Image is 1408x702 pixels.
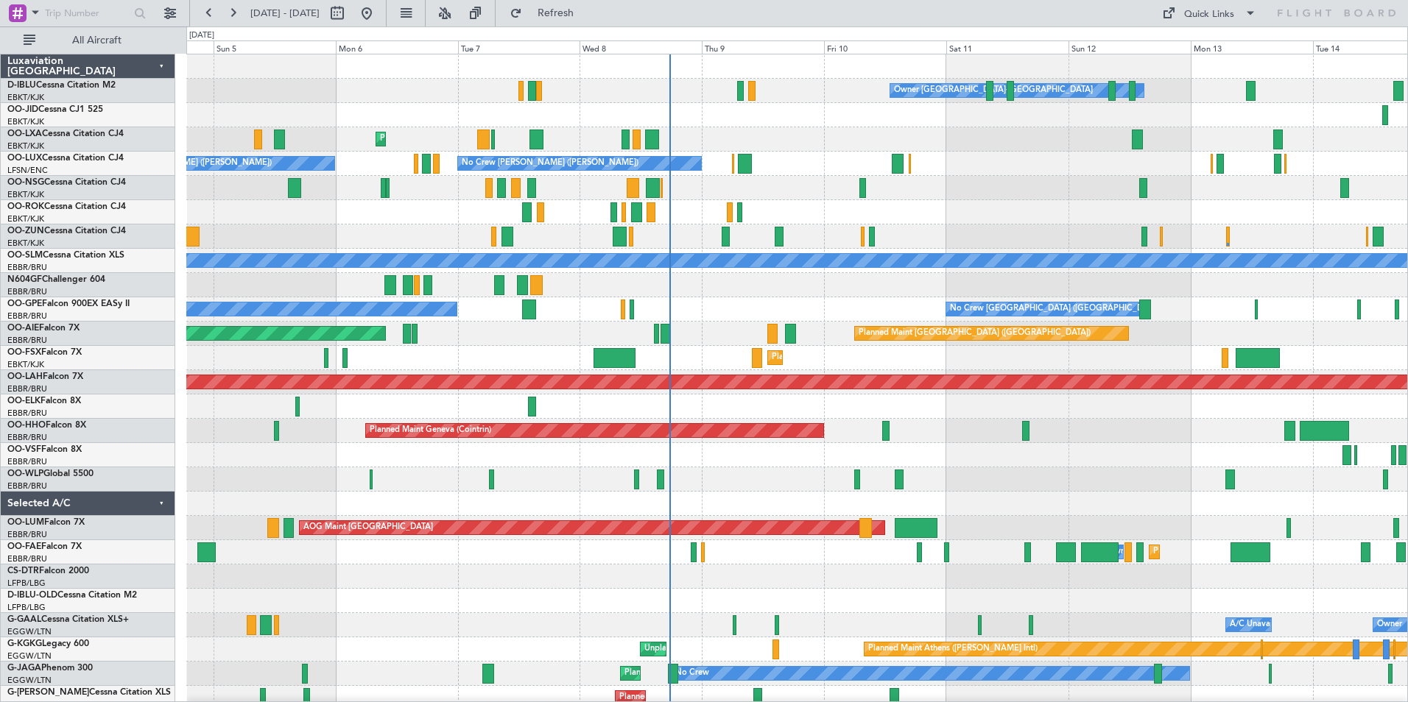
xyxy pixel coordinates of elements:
[7,202,126,211] a: OO-ROKCessna Citation CJ4
[7,542,41,551] span: OO-FAE
[7,372,83,381] a: OO-LAHFalcon 7X
[624,662,856,684] div: Planned Maint [GEOGRAPHIC_DATA] ([GEOGRAPHIC_DATA])
[702,40,824,54] div: Thu 9
[7,397,81,405] a: OO-ELKFalcon 8X
[7,311,47,322] a: EBBR/BRU
[7,421,46,430] span: OO-HHO
[7,408,47,419] a: EBBR/BRU
[7,202,44,211] span: OO-ROK
[950,298,1197,320] div: No Crew [GEOGRAPHIC_DATA] ([GEOGRAPHIC_DATA] National)
[7,639,42,648] span: G-KGKG
[859,322,1091,344] div: Planned Maint [GEOGRAPHIC_DATA] ([GEOGRAPHIC_DATA])
[7,688,171,697] a: G-[PERSON_NAME]Cessna Citation XLS
[7,130,42,138] span: OO-LXA
[458,40,580,54] div: Tue 7
[7,481,47,492] a: EBBR/BRU
[7,372,43,381] span: OO-LAH
[7,275,105,284] a: N604GFChallenger 604
[7,469,94,478] a: OO-WLPGlobal 5500
[7,615,129,624] a: G-GAALCessna Citation XLS+
[7,251,124,260] a: OO-SLMCessna Citation XLS
[1153,541,1282,563] div: Planned Maint Melsbroek Air Base
[7,567,89,575] a: CS-DTRFalcon 2000
[7,92,44,103] a: EBKT/KJK
[503,1,591,25] button: Refresh
[7,227,126,235] a: OO-ZUNCessna Citation CJ4
[7,383,47,394] a: EBBR/BRU
[868,638,1038,660] div: Planned Maint Athens ([PERSON_NAME] Intl)
[7,456,47,467] a: EBBR/BRU
[7,602,46,613] a: LFPB/LBG
[7,664,93,673] a: G-JAGAPhenom 300
[675,662,709,684] div: No Crew
[16,29,160,52] button: All Aircraft
[7,105,103,114] a: OO-JIDCessna CJ1 525
[1184,7,1234,22] div: Quick Links
[7,178,126,187] a: OO-NSGCessna Citation CJ4
[7,105,38,114] span: OO-JID
[525,8,587,18] span: Refresh
[7,348,41,357] span: OO-FSX
[336,40,458,54] div: Mon 6
[7,675,52,686] a: EGGW/LTN
[7,432,47,443] a: EBBR/BRU
[214,40,336,54] div: Sun 5
[7,227,44,235] span: OO-ZUN
[7,178,44,187] span: OO-NSG
[7,359,44,370] a: EBKT/KJK
[7,591,57,600] span: D-IBLU-OLD
[7,529,47,540] a: EBBR/BRU
[7,154,42,163] span: OO-LUX
[7,348,82,357] a: OO-FSXFalcon 7X
[1069,40,1191,54] div: Sun 12
[1155,1,1264,25] button: Quick Links
[772,347,943,369] div: Planned Maint Kortrijk-[GEOGRAPHIC_DATA]
[824,40,946,54] div: Fri 10
[250,7,320,20] span: [DATE] - [DATE]
[1377,614,1402,636] div: Owner
[7,688,89,697] span: G-[PERSON_NAME]
[7,397,41,405] span: OO-ELK
[7,591,137,600] a: D-IBLU-OLDCessna Citation M2
[7,639,89,648] a: G-KGKGLegacy 600
[7,324,80,333] a: OO-AIEFalcon 7X
[7,154,124,163] a: OO-LUXCessna Citation CJ4
[946,40,1069,54] div: Sat 11
[7,81,116,90] a: D-IBLUCessna Citation M2
[370,419,491,442] div: Planned Maint Geneva (Cointrin)
[644,638,830,660] div: Unplanned Maint [GEOGRAPHIC_DATA] (Ataturk)
[7,567,39,575] span: CS-DTR
[7,262,47,273] a: EBBR/BRU
[380,128,552,150] div: Planned Maint Kortrijk-[GEOGRAPHIC_DATA]
[7,251,43,260] span: OO-SLM
[7,213,44,224] a: EBKT/KJK
[7,445,82,454] a: OO-VSFFalcon 8X
[7,445,41,454] span: OO-VSF
[7,81,36,90] span: D-IBLU
[1191,40,1313,54] div: Mon 13
[189,29,214,42] div: [DATE]
[7,578,46,589] a: LFPB/LBG
[7,165,48,176] a: LFSN/ENC
[7,299,130,308] a: OO-GPEFalcon 900EX EASy II
[7,189,44,200] a: EBKT/KJK
[7,275,42,284] span: N604GF
[7,650,52,662] a: EGGW/LTN
[7,286,47,297] a: EBBR/BRU
[7,141,44,152] a: EBKT/KJK
[38,35,155,46] span: All Aircraft
[7,335,47,346] a: EBBR/BRU
[7,664,41,673] span: G-JAGA
[7,542,82,551] a: OO-FAEFalcon 7X
[1230,614,1291,636] div: A/C Unavailable
[7,238,44,249] a: EBKT/KJK
[45,2,130,24] input: Trip Number
[7,615,41,624] span: G-GAAL
[7,469,43,478] span: OO-WLP
[7,421,86,430] a: OO-HHOFalcon 8X
[7,518,85,527] a: OO-LUMFalcon 7X
[7,324,39,333] span: OO-AIE
[7,518,44,527] span: OO-LUM
[462,152,638,174] div: No Crew [PERSON_NAME] ([PERSON_NAME])
[303,517,433,539] div: AOG Maint [GEOGRAPHIC_DATA]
